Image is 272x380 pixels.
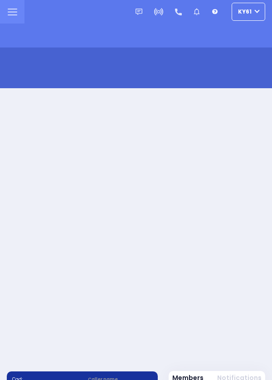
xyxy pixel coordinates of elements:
img: message.svg [136,9,142,15]
span: KY61 [238,8,252,16]
button: KY61 [232,3,265,21]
